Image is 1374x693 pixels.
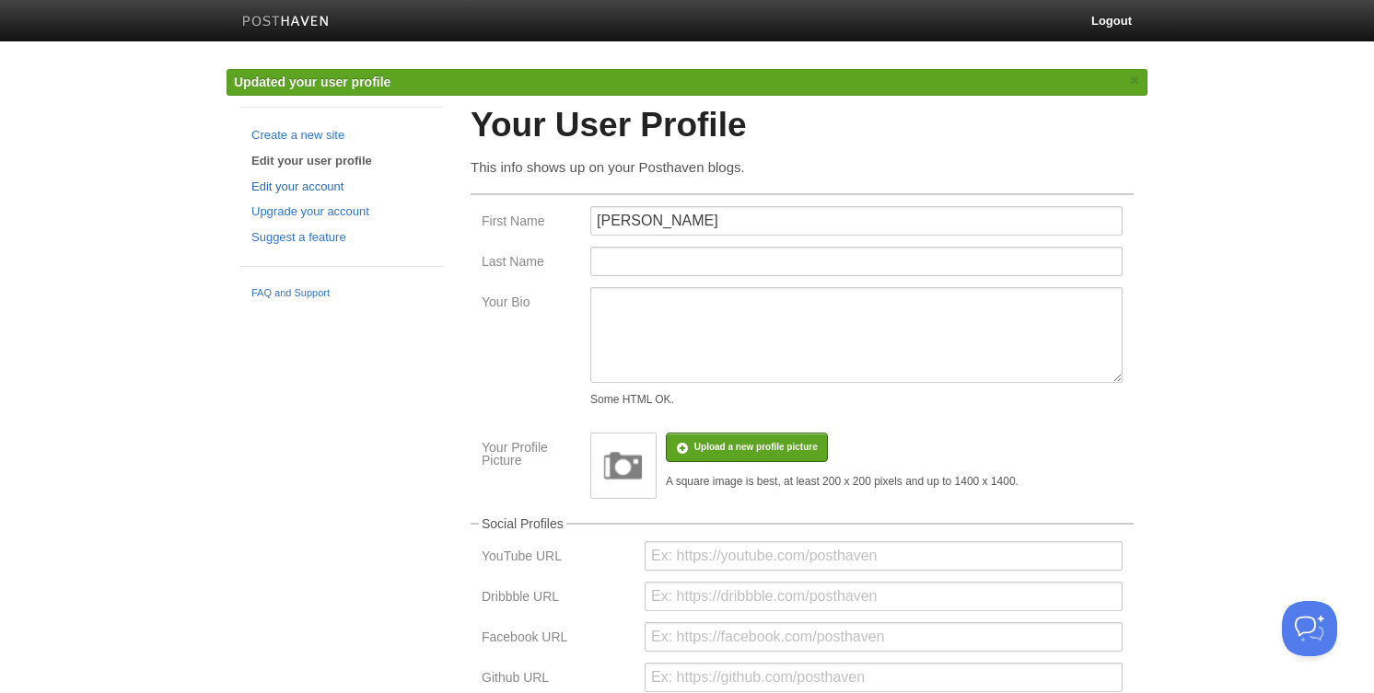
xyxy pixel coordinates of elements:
[479,517,566,530] legend: Social Profiles
[251,285,432,302] a: FAQ and Support
[251,178,432,197] a: Edit your account
[482,630,634,648] label: Facebook URL
[242,16,330,29] img: Posthaven-bar
[482,441,579,471] label: Your Profile Picture
[645,582,1123,611] input: Ex: https://dribbble.com/posthaven
[482,549,634,567] label: YouTube URL
[482,255,579,272] label: Last Name
[694,442,818,452] span: Upload a new profile picture
[471,157,1134,177] p: This info shows up on your Posthaven blogs.
[666,476,1019,487] div: A square image is best, at least 200 x 200 pixels and up to 1400 x 1400.
[471,107,1134,144] h2: Your User Profile
[234,75,390,89] span: Updated your user profile
[590,394,1123,405] div: Some HTML OK.
[596,438,651,493] img: image.png
[1282,601,1337,656] iframe: Help Scout Beacon - Open
[645,663,1123,692] input: Ex: https://github.com/posthaven
[1126,69,1143,92] a: ×
[645,622,1123,652] input: Ex: https://facebook.com/posthaven
[482,590,634,607] label: Dribbble URL
[251,126,432,145] a: Create a new site
[251,228,432,248] a: Suggest a feature
[482,295,579,313] label: Your Bio
[645,541,1123,571] input: Ex: https://youtube.com/posthaven
[251,202,432,222] a: Upgrade your account
[482,671,634,688] label: Github URL
[482,214,579,232] label: First Name
[251,152,432,171] a: Edit your user profile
